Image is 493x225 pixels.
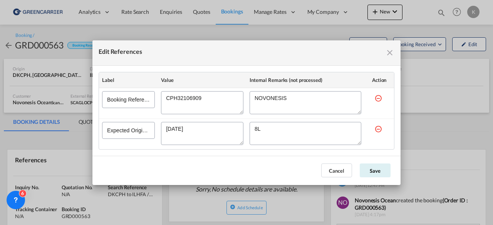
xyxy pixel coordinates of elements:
md-icon: icon-minus-circle-outline red-400-fg s20 cursor mr-5 [374,125,382,133]
md-icon: icon-minus-circle-outline red-400-fg s20 cursor mr-5 [374,94,382,102]
th: Label [99,72,158,88]
input: Expected Origin Ready Date [102,122,155,139]
th: Value [158,72,246,88]
div: Edit References [99,47,142,59]
input: Booking Reference [102,91,155,108]
md-dialog: Edit References [92,40,401,185]
th: Action [364,72,394,88]
md-icon: icon-close fg-AAA8AD cursor [385,48,394,57]
th: Internal Remarks (not processed) [246,72,364,88]
button: Save [360,163,391,177]
button: Cancel [321,163,352,177]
